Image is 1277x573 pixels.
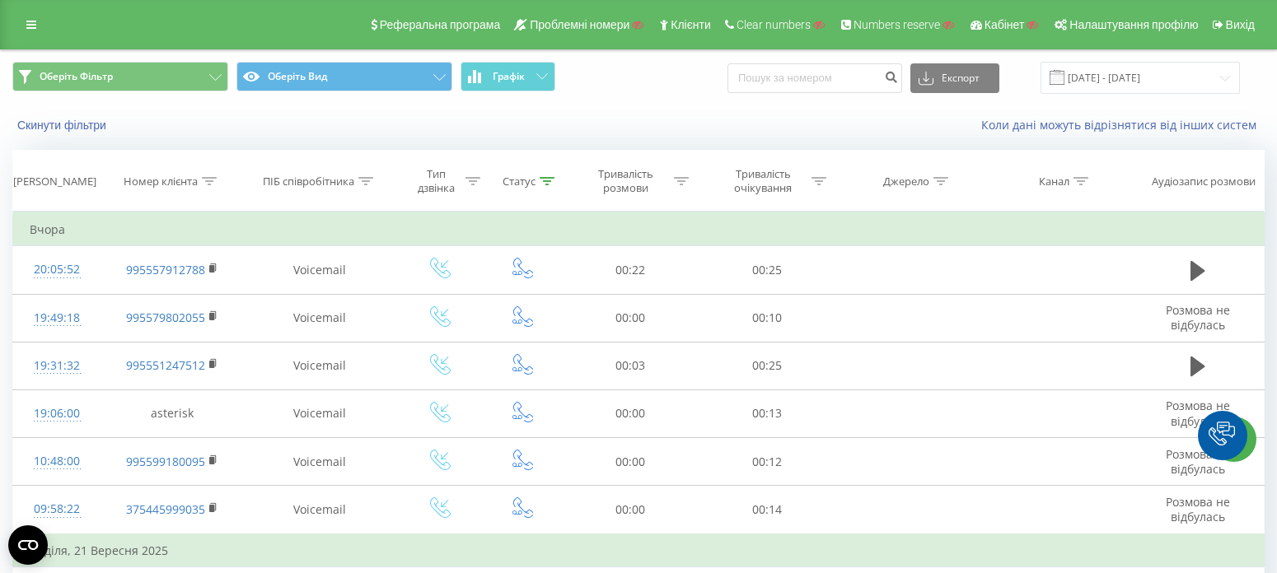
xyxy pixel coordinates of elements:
div: Тривалість розмови [582,167,670,195]
div: Тривалість очікування [719,167,807,195]
span: Розмова не відбулась [1166,398,1230,428]
div: 19:31:32 [30,350,84,382]
div: 19:06:00 [30,398,84,430]
td: Voicemail [243,389,396,437]
td: asterisk [101,389,243,437]
td: 00:10 [699,294,836,342]
div: Тип дзвінка [412,167,462,195]
a: 375445999035 [126,501,205,517]
span: Numbers reserve [854,18,940,31]
a: 995599180095 [126,454,205,469]
button: Експорт [910,63,999,93]
a: 995579802055 [126,310,205,325]
button: Графік [461,62,555,91]
input: Пошук за номером [727,63,902,93]
td: Voicemail [243,294,396,342]
div: Статус [503,175,536,189]
span: Проблемні номери [530,18,629,31]
td: Вчора [13,213,1265,246]
button: Open CMP widget [8,525,48,565]
td: Voicemail [243,438,396,486]
span: Клієнти [671,18,711,31]
span: Оберіть Фільтр [40,70,113,83]
td: 00:00 [561,438,699,486]
button: Скинути фільтри [12,118,115,133]
div: Номер клієнта [124,175,198,189]
span: Розмова не відбулась [1166,446,1230,477]
a: 995551247512 [126,357,205,373]
td: 00:03 [561,342,699,389]
div: [PERSON_NAME] [13,175,96,189]
td: 00:13 [699,389,836,437]
div: 09:58:22 [30,493,84,525]
button: Оберіть Фільтр [12,62,228,91]
div: 10:48:00 [30,445,84,477]
span: Графік [493,71,525,82]
td: 00:25 [699,246,836,294]
div: Джерело [883,175,929,189]
div: Аудіозапис розмови [1152,175,1256,189]
td: Неділя, 21 Вересня 2025 [13,534,1265,567]
td: 00:12 [699,438,836,486]
span: Розмова не відбулась [1166,494,1230,524]
a: 995557912788 [126,262,205,277]
td: 00:00 [561,486,699,534]
span: Clear numbers [737,18,811,31]
td: 00:14 [699,486,836,534]
div: Канал [1039,175,1069,189]
td: 00:25 [699,342,836,389]
span: Реферальна програма [380,18,501,31]
td: 00:22 [561,246,699,294]
button: Оберіть Вид [236,62,452,91]
td: Voicemail [243,342,396,389]
td: 00:00 [561,389,699,437]
span: Кабінет [985,18,1025,31]
div: 19:49:18 [30,302,84,334]
span: Розмова не відбулась [1166,302,1230,333]
div: 20:05:52 [30,254,84,286]
span: Вихід [1226,18,1255,31]
div: ПІБ співробітника [263,175,354,189]
a: Коли дані можуть відрізнятися вiд інших систем [981,117,1265,133]
td: Voicemail [243,246,396,294]
span: Налаштування профілю [1069,18,1198,31]
td: Voicemail [243,486,396,534]
td: 00:00 [561,294,699,342]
